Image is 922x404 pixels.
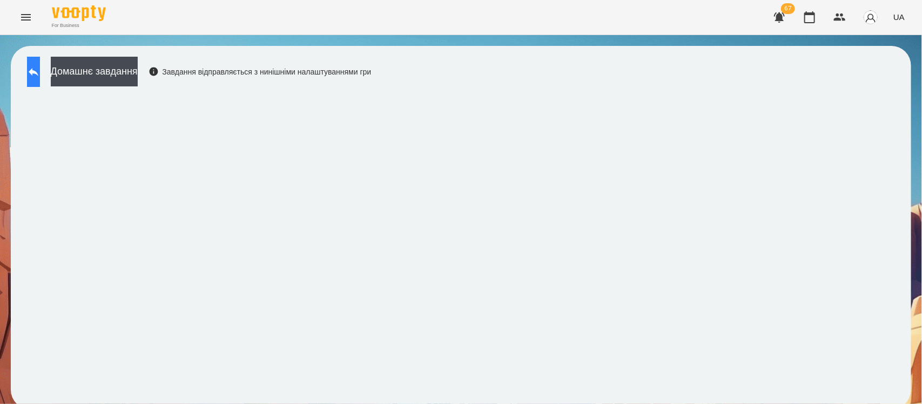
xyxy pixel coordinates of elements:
button: Домашнє завдання [51,57,138,86]
span: For Business [52,22,106,29]
button: UA [889,7,909,27]
div: Завдання відправляється з нинішніми налаштуваннями гри [149,66,372,77]
button: Menu [13,4,39,30]
img: Voopty Logo [52,5,106,21]
span: 67 [781,3,795,14]
span: UA [893,11,905,23]
img: avatar_s.png [863,10,878,25]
